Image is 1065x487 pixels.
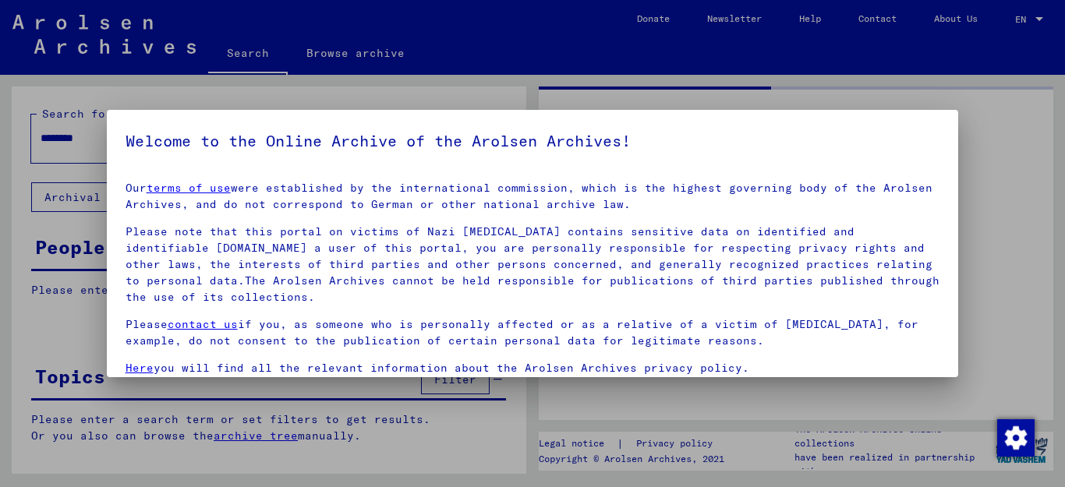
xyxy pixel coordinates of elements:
div: Change consent [996,418,1034,456]
p: Please note that this portal on victims of Nazi [MEDICAL_DATA] contains sensitive data on identif... [126,224,940,305]
p: you will find all the relevant information about the Arolsen Archives privacy policy. [126,360,940,376]
h5: Welcome to the Online Archive of the Arolsen Archives! [126,129,940,154]
a: terms of use [147,181,231,195]
p: Our were established by the international commission, which is the highest governing body of the ... [126,180,940,213]
a: contact us [168,317,238,331]
img: Change consent [997,419,1035,457]
a: Here [126,361,154,375]
p: Please if you, as someone who is personally affected or as a relative of a victim of [MEDICAL_DAT... [126,316,940,349]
